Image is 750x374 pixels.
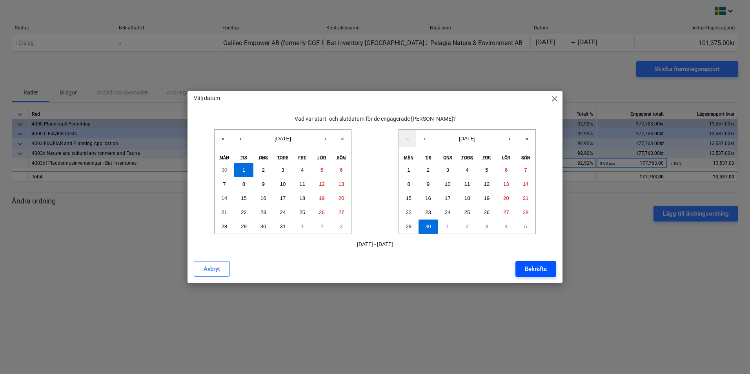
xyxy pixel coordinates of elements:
abbr: fredag [482,155,491,160]
abbr: 12 september 2025 [484,181,490,187]
button: 18 juli 2025 [293,191,312,205]
button: 12 juli 2025 [312,177,332,191]
abbr: 3 september 2025 [446,167,449,173]
abbr: onsdag [259,155,268,160]
button: 13 september 2025 [497,177,516,191]
button: 17 september 2025 [438,191,457,205]
button: 19 juli 2025 [312,191,332,205]
abbr: 9 juli 2025 [262,181,265,187]
button: 30 juli 2025 [253,220,273,234]
button: 2 oktober 2025 [457,220,477,234]
button: 5 oktober 2025 [516,220,535,234]
span: [DATE] [459,136,475,142]
abbr: 3 augusti 2025 [340,223,342,229]
abbr: söndag [337,155,346,160]
button: 31 juli 2025 [273,220,293,234]
abbr: lördag [502,155,510,160]
abbr: 24 september 2025 [445,209,451,215]
abbr: 17 september 2025 [445,195,451,201]
abbr: 3 oktober 2025 [485,223,488,229]
button: Bekräfta [515,261,556,277]
button: 21 september 2025 [516,191,535,205]
button: 15 juli 2025 [234,191,254,205]
button: 9 september 2025 [419,177,438,191]
button: 27 september 2025 [497,205,516,220]
button: [DATE] [433,130,501,147]
abbr: 27 september 2025 [503,209,509,215]
abbr: 14 juli 2025 [221,195,227,201]
button: 25 september 2025 [457,205,477,220]
button: › [501,130,518,147]
abbr: 2 oktober 2025 [466,223,468,229]
abbr: 24 juli 2025 [280,209,286,215]
button: 4 oktober 2025 [497,220,516,234]
abbr: 1 augusti 2025 [301,223,304,229]
abbr: torsdag [461,155,473,160]
p: Välj datum [194,94,220,102]
abbr: 16 juli 2025 [260,195,266,201]
abbr: 6 juli 2025 [340,167,342,173]
button: 29 september 2025 [399,220,419,234]
button: 8 juli 2025 [234,177,254,191]
button: 11 juli 2025 [293,177,312,191]
button: 18 september 2025 [457,191,477,205]
button: 3 september 2025 [438,163,457,177]
abbr: lördag [317,155,326,160]
button: 7 september 2025 [516,163,535,177]
abbr: onsdag [443,155,452,160]
abbr: 5 juli 2025 [320,167,323,173]
button: 11 september 2025 [457,177,477,191]
button: 28 juli 2025 [215,220,234,234]
button: 1 september 2025 [399,163,419,177]
abbr: 29 september 2025 [406,223,411,229]
abbr: 8 september 2025 [407,181,410,187]
abbr: 17 juli 2025 [280,195,286,201]
button: » [518,130,535,147]
abbr: 27 juli 2025 [339,209,344,215]
abbr: 25 september 2025 [464,209,470,215]
abbr: 21 september 2025 [523,195,529,201]
abbr: 1 juli 2025 [242,167,245,173]
abbr: söndag [521,155,530,160]
abbr: 23 september 2025 [425,209,431,215]
button: 6 september 2025 [497,163,516,177]
button: 3 oktober 2025 [477,220,497,234]
abbr: 2 september 2025 [427,167,430,173]
abbr: 28 september 2025 [523,209,529,215]
button: 23 september 2025 [419,205,438,220]
button: 4 september 2025 [457,163,477,177]
abbr: 10 september 2025 [445,181,451,187]
abbr: 7 juli 2025 [223,181,226,187]
button: 9 juli 2025 [253,177,273,191]
button: Avbryt [194,261,230,277]
button: 26 juli 2025 [312,205,332,220]
abbr: 20 september 2025 [503,195,509,201]
abbr: 29 juli 2025 [241,223,247,229]
abbr: torsdag [277,155,288,160]
p: [DATE] - [DATE] [194,240,556,249]
button: 30 juni 2025 [215,163,234,177]
button: 15 september 2025 [399,191,419,205]
abbr: 23 juli 2025 [260,209,266,215]
p: Vad var start- och slutdatum för de engagerade [PERSON_NAME]? [194,115,556,123]
button: 25 juli 2025 [293,205,312,220]
button: 8 september 2025 [399,177,419,191]
button: 14 september 2025 [516,177,535,191]
span: [DATE] [275,136,291,142]
button: 2 augusti 2025 [312,220,332,234]
abbr: 25 juli 2025 [299,209,305,215]
button: 7 juli 2025 [215,177,234,191]
abbr: 22 september 2025 [406,209,411,215]
abbr: 20 juli 2025 [339,195,344,201]
button: 2 juli 2025 [253,163,273,177]
abbr: 2 augusti 2025 [320,223,323,229]
button: ‹ [232,130,249,147]
abbr: 30 september 2025 [425,223,431,229]
button: 26 september 2025 [477,205,497,220]
span: close [550,94,559,103]
abbr: 13 juli 2025 [339,181,344,187]
abbr: 22 juli 2025 [241,209,247,215]
abbr: 4 september 2025 [466,167,468,173]
abbr: 19 juli 2025 [319,195,325,201]
button: 23 juli 2025 [253,205,273,220]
